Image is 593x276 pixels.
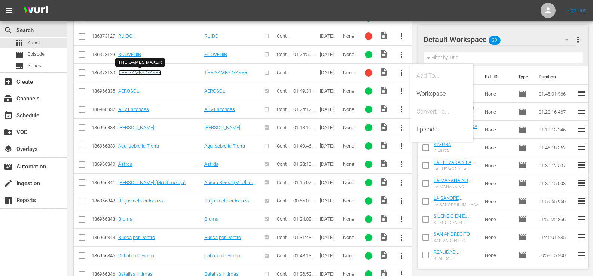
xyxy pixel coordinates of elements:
[343,235,357,240] div: None
[92,198,116,204] div: 186966342
[4,94,13,103] span: Channels
[18,2,54,19] img: ans4CAIJ8jUAAAAAAAAAAAAAAAAAAAAAAAAgQb4GAAAAAAAAAAAAAAAAAAAAAAAAJMjXAAAAAAAAAAAAAAAAAAAAAAAAgAT5G...
[293,216,318,222] div: 01:24:08.730
[277,88,290,99] span: Content
[4,145,13,153] span: Overlays
[343,33,357,39] div: None
[118,253,154,258] a: Caballo de Acero
[379,123,388,131] span: Video
[392,27,410,45] button: more_vert
[277,161,290,173] span: Content
[434,231,470,237] a: SAN ANDRECITO
[118,52,141,57] a: SOUVENIR
[577,143,586,152] span: reorder
[379,159,388,168] span: Video
[204,216,218,222] a: Bruma
[92,161,116,167] div: 186966340
[518,251,527,260] span: Episode
[277,106,290,118] span: Content
[92,180,116,185] div: 186966341
[320,70,341,75] div: [DATE]
[397,251,406,260] span: more_vert
[392,119,410,137] button: more_vert
[277,180,290,191] span: Content
[482,246,515,264] td: None
[392,155,410,173] button: more_vert
[92,143,116,149] div: 186966339
[320,143,341,149] div: [DATE]
[92,70,116,75] div: 186373130
[397,32,406,41] span: more_vert
[416,67,467,85] div: Add To...
[434,238,470,243] div: SAN ANDRECITO
[118,216,132,222] a: Bruma
[379,49,388,58] span: Video
[577,250,586,259] span: reorder
[482,85,515,103] td: None
[518,179,527,188] span: Episode
[536,121,577,139] td: 01:10:13.245
[577,179,586,187] span: reorder
[277,70,290,81] span: Content
[204,70,247,75] a: THE GAMES MAKER
[392,46,410,63] button: more_vert
[397,123,406,132] span: more_vert
[92,106,116,112] div: 186966337
[416,103,467,121] div: Convert To...
[204,125,240,130] a: [PERSON_NAME]
[320,198,341,204] div: [DATE]
[4,26,13,35] span: Search
[518,107,527,116] span: Episode
[482,156,515,174] td: None
[424,29,576,50] div: Default Workspace
[379,196,388,205] span: Video
[320,253,341,258] div: [DATE]
[343,216,357,222] div: None
[536,192,577,210] td: 01:59:55.950
[577,89,586,98] span: reorder
[397,105,406,114] span: more_vert
[92,235,116,240] div: 186966344
[293,253,318,258] div: 01:48:13.253
[293,198,318,204] div: 00:56:00.891
[392,210,410,228] button: more_vert
[92,33,116,39] div: 186373127
[118,161,132,167] a: Asfixia
[397,68,406,77] span: more_vert
[320,216,341,222] div: [DATE]
[343,253,357,258] div: None
[379,86,388,95] span: Video
[392,100,410,118] button: more_vert
[293,125,318,130] div: 01:13:10.783
[434,177,471,189] a: LA MANANA NO COMIENZA AQUI
[434,184,479,189] div: LA MANANA NO COMIENZA AQUI
[92,52,116,57] div: 186373129
[392,174,410,192] button: more_vert
[482,139,515,156] td: None
[518,89,527,98] span: Episode
[118,70,161,75] a: THE GAMES MAKER
[118,235,155,240] a: Busca por Dentro
[343,198,357,204] div: None
[434,159,474,171] a: LA LLEVADA Y LA TRAIDA
[204,33,218,39] a: RUIDO
[577,232,586,241] span: reorder
[536,228,577,246] td: 01:45:01.285
[293,235,318,240] div: 01:31:48.253
[204,88,225,94] a: AEROSOL
[4,196,13,205] span: Reports
[277,125,290,136] span: Content
[343,161,357,167] div: None
[15,50,24,59] span: Episode
[293,143,318,149] div: 01:49:46.680
[416,121,467,139] div: Episode
[343,106,357,112] div: None
[320,161,341,167] div: [DATE]
[482,192,515,210] td: None
[118,143,159,149] a: Aqu¡ sobre la Tierra
[566,7,586,13] a: Sign Out
[514,66,534,87] th: Type
[482,210,515,228] td: None
[118,125,154,130] a: [PERSON_NAME]
[277,216,290,227] span: Content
